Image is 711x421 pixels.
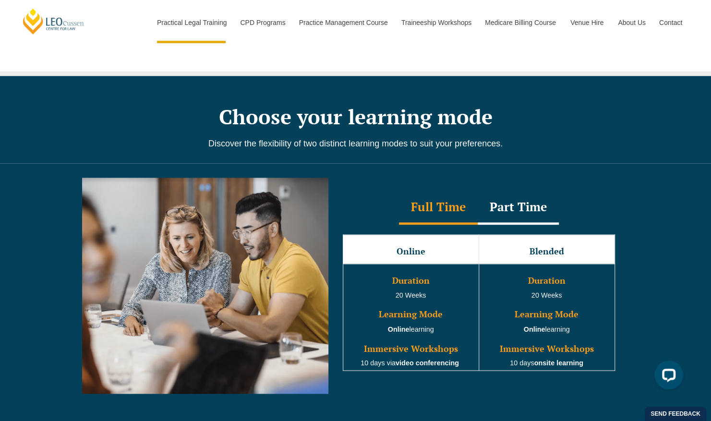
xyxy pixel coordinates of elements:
a: Medicare Billing Course [478,2,563,43]
span: 20 Weeks [396,291,426,299]
h2: Choose your learning mode [82,105,629,129]
a: Venue Hire [563,2,611,43]
td: learning 10 days via [343,264,479,370]
a: CPD Programs [233,2,291,43]
a: About Us [611,2,652,43]
p: Discover the flexibility of two distinct learning modes to suit your preferences. [82,138,629,149]
h3: Learning Mode [480,310,614,319]
a: Contact [652,2,689,43]
strong: video conferencing [396,359,459,366]
a: Traineeship Workshops [394,2,478,43]
a: Practice Management Course [292,2,394,43]
h3: Immersive Workshops [344,344,478,353]
h3: Immersive Workshops [480,344,614,353]
td: 20 Weeks learning 10 days [479,264,615,370]
strong: Online [524,325,545,333]
div: Part Time [478,191,559,225]
a: Practical Legal Training [150,2,233,43]
iframe: LiveChat chat widget [647,357,687,397]
strong: Online [388,325,410,333]
span: Duration [392,275,430,286]
strong: onsite learning [534,359,583,366]
h3: Blended [480,247,614,256]
a: [PERSON_NAME] Centre for Law [22,8,85,35]
h3: Learning Mode [344,310,478,319]
div: Full Time [399,191,478,225]
h3: Online [344,247,478,256]
h3: Duration [480,276,614,286]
